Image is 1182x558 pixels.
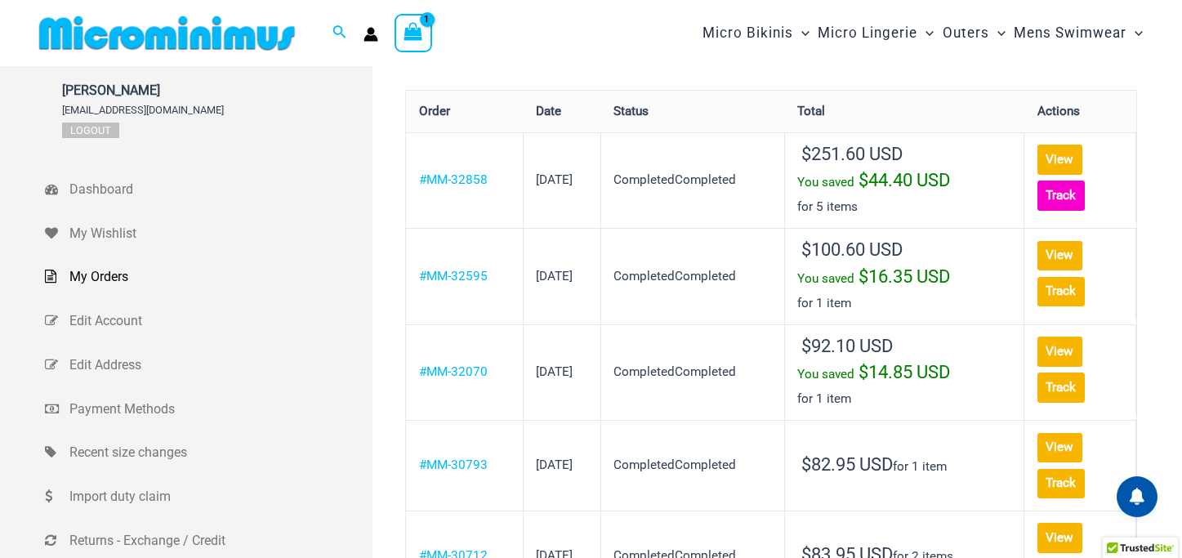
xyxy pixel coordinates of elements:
[395,14,432,51] a: View Shopping Cart, 1 items
[45,387,372,431] a: Payment Methods
[785,228,1024,324] td: for 1 item
[859,362,868,382] span: $
[69,440,368,465] span: Recent size changes
[696,6,1149,60] nav: Site Navigation
[859,170,868,190] span: $
[793,12,810,54] span: Menu Toggle
[69,397,368,422] span: Payment Methods
[801,239,811,260] span: $
[797,265,1011,292] div: You saved
[801,239,903,260] span: 100.60 USD
[45,212,372,256] a: My Wishlist
[45,299,372,343] a: Edit Account
[1037,337,1082,366] a: View order MM-32070
[859,266,950,287] span: 16.35 USD
[601,228,785,324] td: CompletedCompleted
[45,475,372,519] a: Import duty claim
[1014,12,1126,54] span: Mens Swimwear
[1037,373,1085,402] a: Track order number MM-32070
[943,12,989,54] span: Outers
[601,420,785,510] td: CompletedCompleted
[1037,277,1085,306] a: Track order number MM-32595
[797,104,825,118] span: Total
[1037,145,1082,174] a: View order MM-32858
[62,83,224,98] span: [PERSON_NAME]
[785,132,1024,229] td: for 5 items
[939,8,1010,58] a: OutersMenu ToggleMenu Toggle
[797,360,1011,387] div: You saved
[1037,181,1085,210] a: Track order number MM-32858
[419,269,488,283] a: View order number MM-32595
[419,364,488,379] a: View order number MM-32070
[801,454,893,475] span: 82.95 USD
[801,144,811,164] span: $
[601,324,785,421] td: CompletedCompleted
[45,167,372,212] a: Dashboard
[785,420,1024,510] td: for 1 item
[45,255,372,299] a: My Orders
[69,177,368,202] span: Dashboard
[419,458,488,472] a: View order number MM-30793
[1126,12,1143,54] span: Menu Toggle
[601,132,785,229] td: CompletedCompleted
[1037,241,1082,270] a: View order MM-32595
[801,144,903,164] span: 251.60 USD
[419,104,450,118] span: Order
[69,309,368,333] span: Edit Account
[364,27,378,42] a: Account icon link
[917,12,934,54] span: Menu Toggle
[859,170,950,190] span: 44.40 USD
[818,12,917,54] span: Micro Lingerie
[797,168,1011,195] div: You saved
[69,353,368,377] span: Edit Address
[989,12,1006,54] span: Menu Toggle
[69,529,368,553] span: Returns - Exchange / Credit
[332,23,347,43] a: Search icon link
[1037,104,1080,118] span: Actions
[801,336,893,356] span: 92.10 USD
[536,458,573,472] time: [DATE]
[45,343,372,387] a: Edit Address
[814,8,938,58] a: Micro LingerieMenu ToggleMenu Toggle
[69,265,368,289] span: My Orders
[62,104,224,116] span: [EMAIL_ADDRESS][DOMAIN_NAME]
[698,8,814,58] a: Micro BikinisMenu ToggleMenu Toggle
[536,172,573,187] time: [DATE]
[536,104,561,118] span: Date
[703,12,793,54] span: Micro Bikinis
[419,172,488,187] a: View order number MM-32858
[1037,469,1085,498] a: Track order number MM-30793
[801,454,811,475] span: $
[45,431,372,475] a: Recent size changes
[859,362,950,382] span: 14.85 USD
[1037,433,1082,462] a: View order MM-30793
[785,324,1024,421] td: for 1 item
[536,364,573,379] time: [DATE]
[536,269,573,283] time: [DATE]
[613,104,649,118] span: Status
[69,484,368,509] span: Import duty claim
[859,266,868,287] span: $
[33,15,301,51] img: MM SHOP LOGO FLAT
[801,336,811,356] span: $
[1010,8,1147,58] a: Mens SwimwearMenu ToggleMenu Toggle
[69,221,368,246] span: My Wishlist
[1037,523,1082,552] a: View order MM-30712
[62,123,119,138] a: Logout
